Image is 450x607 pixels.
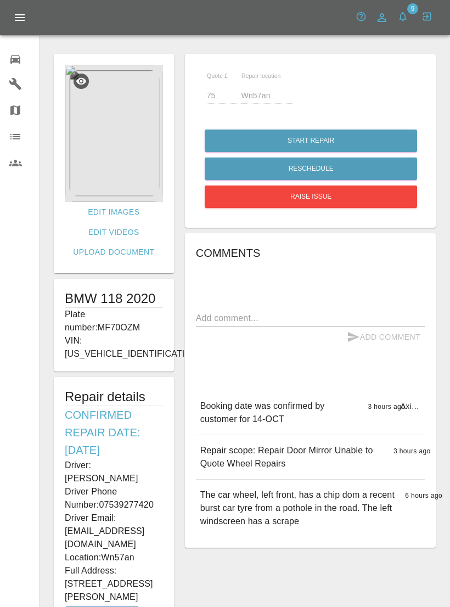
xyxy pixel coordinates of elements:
p: Full Address: [STREET_ADDRESS][PERSON_NAME] [65,564,163,604]
span: Quote £ [207,72,228,79]
p: Repair scope: Repair Door Mirror Unable to Quote Wheel Repairs [200,444,389,470]
h6: Confirmed Repair Date: [DATE] [65,406,163,459]
p: Driver Phone Number: 07539277420 [65,485,163,512]
button: Reschedule [205,158,417,180]
p: The car wheel, left front, has a chip dom a recent burst car tyre from a pothole in the road. The... [200,488,401,528]
p: Location: Wn57an [65,551,163,564]
span: 6 hours ago [405,492,442,499]
h5: Repair details [65,388,163,406]
a: Upload Document [69,242,159,262]
button: Raise issue [205,186,417,208]
a: Edit Images [83,202,144,222]
a: Edit Videos [84,222,144,243]
h6: Comments [196,244,425,262]
p: Plate number: MF70OZM [65,308,163,334]
img: 406d196d-7ea3-4d92-975d-ad18c5c819be [65,65,163,202]
h1: BMW 118 2020 [65,290,163,307]
p: Booking date was confirmed by customer for 14-OCT [200,400,364,426]
span: 3 hours ago [393,447,431,455]
button: Start Repair [205,130,417,152]
p: Driver: [PERSON_NAME] [65,459,163,485]
span: 3 hours ago [368,403,405,411]
span: Repair location [241,72,281,79]
p: VIN: [US_VEHICLE_IDENTIFICATION_NUMBER] [65,334,163,361]
button: Open drawer [7,4,33,31]
span: 9 [407,3,418,14]
p: Axioma [401,401,420,412]
p: Driver Email: [EMAIL_ADDRESS][DOMAIN_NAME] [65,512,163,551]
